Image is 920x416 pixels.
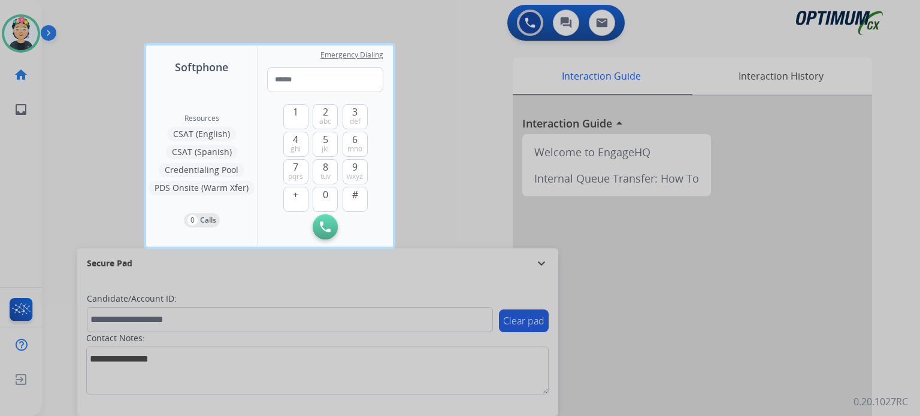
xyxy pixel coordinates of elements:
span: 6 [352,132,358,147]
button: 6mno [343,132,368,157]
button: # [343,187,368,212]
img: call-button [320,221,331,232]
span: tuv [320,172,331,181]
span: ghi [290,144,301,154]
button: PDS Onsite (Warm Xfer) [149,181,255,195]
button: 3def [343,104,368,129]
span: mno [347,144,362,154]
span: Resources [184,114,219,123]
button: Credentialing Pool [159,163,244,177]
p: 0 [187,215,198,226]
button: 2abc [313,104,338,129]
button: 0Calls [184,213,220,227]
span: pqrs [288,172,303,181]
span: jkl [322,144,329,154]
span: Softphone [175,59,228,75]
button: + [283,187,308,212]
button: 8tuv [313,159,338,184]
span: 7 [293,160,298,174]
button: 5jkl [313,132,338,157]
p: Calls [200,215,216,226]
span: 3 [352,105,358,119]
span: abc [319,117,331,126]
span: def [350,117,361,126]
span: # [352,187,358,202]
span: Emergency Dialing [320,50,383,60]
span: 2 [323,105,328,119]
button: 1 [283,104,308,129]
button: CSAT (Spanish) [166,145,238,159]
button: CSAT (English) [167,127,236,141]
span: 8 [323,160,328,174]
p: 0.20.1027RC [854,394,908,409]
span: 0 [323,187,328,202]
span: 1 [293,105,298,119]
span: 4 [293,132,298,147]
button: 0 [313,187,338,212]
span: 5 [323,132,328,147]
span: wxyz [347,172,363,181]
span: 9 [352,160,358,174]
button: 9wxyz [343,159,368,184]
span: + [293,187,298,202]
button: 4ghi [283,132,308,157]
button: 7pqrs [283,159,308,184]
